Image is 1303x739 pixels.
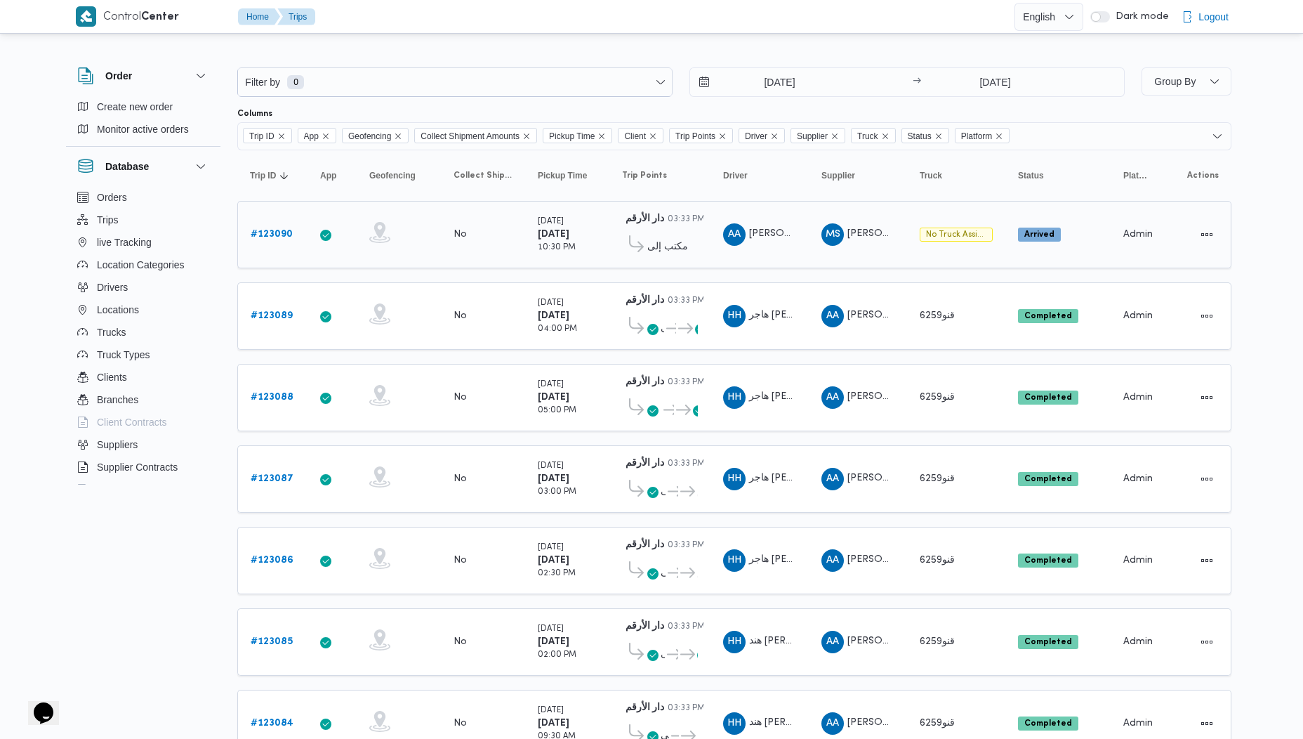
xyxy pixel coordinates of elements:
input: Press the down key to open a popover containing a calendar. [690,68,849,96]
label: Columns [237,108,272,119]
div: Muhammad Slah Aldin Said Muhammad [821,223,844,246]
span: Client [618,128,663,143]
small: 03:33 PM [668,460,705,468]
span: Trip Points [675,129,715,144]
span: AA [826,549,839,572]
span: Admin [1123,230,1153,239]
span: HH [727,468,741,490]
span: MS [826,223,840,246]
span: Supplier [797,129,828,144]
b: [DATE] [538,474,569,483]
span: Completed [1018,391,1078,405]
span: قنو6259 [920,719,955,728]
span: Drivers [97,279,128,296]
div: → [913,77,921,87]
span: Trip ID [249,129,275,144]
span: HH [727,549,741,572]
button: Create new order [72,96,215,118]
small: [DATE] [538,544,564,551]
span: Driver [745,129,767,144]
span: مكتب إلى [661,320,664,337]
span: No Truck Assigned [920,228,993,242]
div: No [454,310,467,322]
div: No [454,717,467,730]
span: [PERSON_NAME] [847,636,927,646]
button: Remove Geofencing from selection in this group [394,132,402,140]
span: Status [908,129,932,144]
b: Arrived [1024,230,1054,239]
b: دار الأرقم [626,296,664,305]
small: [DATE] [538,381,564,388]
b: دار الأرقم [626,459,664,468]
span: Admin [1123,474,1153,483]
span: Admin [1123,556,1153,565]
small: 03:00 PM [538,488,576,496]
span: Supplier Contracts [97,459,178,476]
button: Remove App from selection in this group [322,132,330,140]
button: Filter by0 available filters [238,68,672,96]
img: X8yXhbKr1z7QwAAAABJRU5ErkJggg== [76,6,96,27]
small: 05:00 PM [538,407,576,414]
span: Driver [739,128,785,143]
span: Monitor active orders [97,121,189,138]
button: Actions [1196,631,1218,653]
span: Clients [97,369,127,386]
button: Group By [1142,67,1231,96]
h3: Order [105,67,132,84]
span: Truck [920,170,942,181]
span: Devices [97,481,132,498]
span: HH [727,631,741,653]
button: Actions [1196,712,1218,735]
span: Collect Shipment Amounts [454,170,512,181]
span: HH [727,712,741,735]
span: مكتب إلى [647,239,688,256]
span: [PERSON_NAME] [847,229,927,238]
b: دار الأرقم [626,214,664,223]
button: Monitor active orders [72,118,215,140]
b: # 123090 [251,230,293,239]
span: Geofencing [348,129,391,144]
b: [DATE] [538,637,569,646]
span: Platform [961,129,993,144]
span: Trucks [97,324,126,341]
button: Supplier [816,164,900,187]
span: [PERSON_NAME] [847,310,927,320]
button: Remove Client from selection in this group [649,132,657,140]
button: Trips [72,209,215,231]
span: Completed [1018,554,1078,568]
b: Completed [1024,556,1072,565]
button: Actions [1196,305,1218,327]
span: Geofencing [342,128,409,143]
b: Completed [1024,719,1072,728]
span: [PERSON_NAME] [847,473,927,483]
div: Database [66,186,220,490]
svg: Sorted in descending order [279,170,290,181]
button: Order [77,67,209,84]
button: Remove Platform from selection in this group [995,132,1003,140]
b: [DATE] [538,230,569,239]
span: مكتب إلى [661,565,666,582]
button: App [315,164,350,187]
b: # 123087 [251,474,293,483]
span: 0 available filters [287,75,304,89]
span: Status [1018,170,1044,181]
button: Suppliers [72,433,215,456]
button: Remove Status from selection in this group [934,132,943,140]
b: Completed [1024,638,1072,646]
div: No [454,636,467,648]
span: Platform [1123,170,1149,181]
span: Driver [723,170,748,181]
span: Arrived [1018,228,1061,242]
span: Suppliers [97,436,138,453]
b: دار الأرقم [626,622,664,631]
button: Locations [72,299,215,321]
span: Location Categories [97,256,185,273]
small: [DATE] [538,707,564,714]
div: Hajr Hsham Khidhuir [723,305,746,327]
span: Truck Types [97,346,150,363]
small: 03:33 PM [668,705,705,712]
button: Logout [1176,3,1234,31]
span: هاجر [PERSON_NAME] [749,310,852,320]
button: Home [238,8,280,25]
span: Supplier [821,170,855,181]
